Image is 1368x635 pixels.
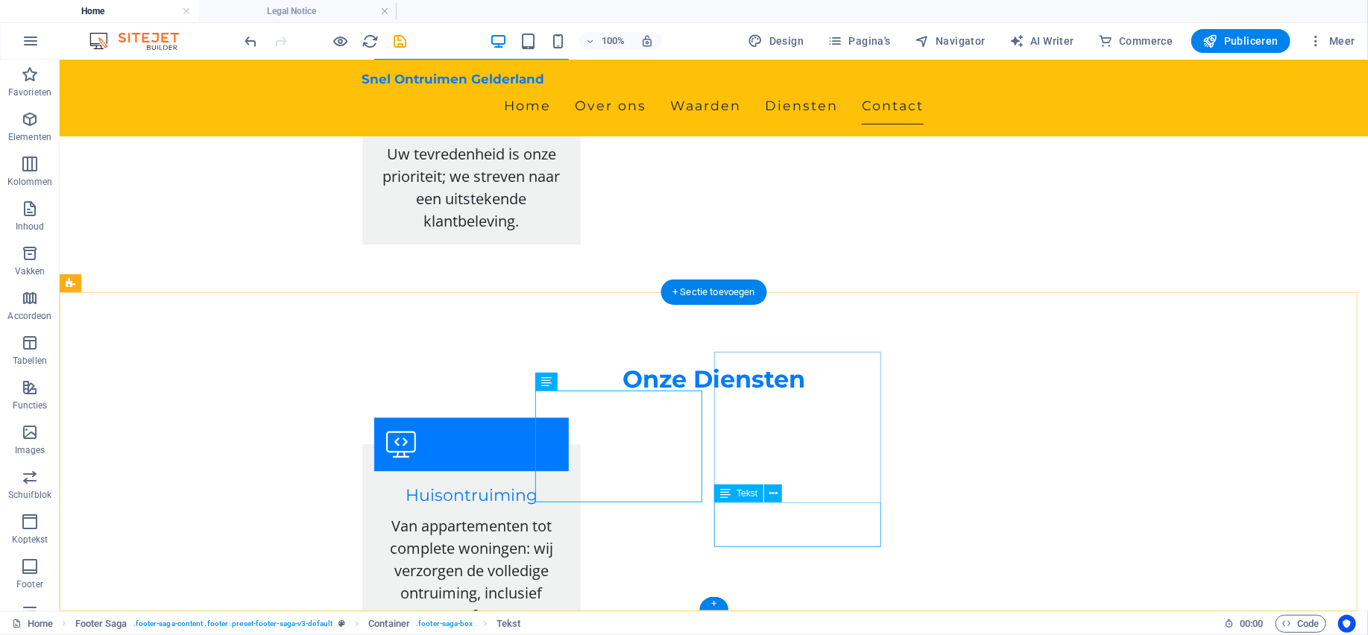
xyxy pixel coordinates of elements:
span: Design [748,34,804,48]
button: Meer [1302,29,1361,53]
button: reload [362,32,379,50]
p: Accordeon [7,310,51,322]
i: Stel bij het wijzigen van de grootte van de weergegeven website automatisch het juist zoomniveau ... [640,34,654,48]
p: Inhoud [16,221,45,233]
p: Koptekst [12,534,48,546]
div: + Sectie toevoegen [661,279,767,305]
p: Functies [13,399,48,411]
span: Pagina's [828,34,891,48]
p: Favorieten [8,86,51,98]
span: Klik om te selecteren, dubbelklik om te bewerken [497,615,520,633]
button: Klik hier om de voorbeeldmodus te verlaten en verder te gaan met bewerken [332,32,350,50]
i: Pagina opnieuw laden [362,33,379,50]
button: save [391,32,409,50]
div: + [699,597,728,610]
span: Publiceren [1203,34,1279,48]
div: Design (Ctrl+Alt+Y) [743,29,810,53]
button: Code [1276,615,1326,633]
span: Klik om te selecteren, dubbelklik om te bewerken [75,615,127,633]
span: : [1250,618,1252,629]
span: Tekst [737,489,757,498]
p: Schuifblok [8,489,51,501]
button: Usercentrics [1338,615,1356,633]
h6: Sessietijd [1224,615,1264,633]
p: Images [15,444,45,456]
span: Commerce [1098,34,1173,48]
nav: breadcrumb [75,615,521,633]
span: Navigator [915,34,986,48]
p: Elementen [8,131,51,143]
button: undo [242,32,260,50]
p: Tabellen [13,355,47,367]
h4: Legal Notice [198,3,397,19]
span: Meer [1308,34,1355,48]
img: Editor Logo [86,32,198,50]
p: Kolommen [7,176,53,188]
span: Klik om te selecteren, dubbelklik om te bewerken [368,615,410,633]
i: Opslaan (Ctrl+S) [392,33,409,50]
button: Pagina's [822,29,897,53]
span: . footer-saga-content .footer .preset-footer-saga-v3-default [133,615,332,633]
i: Ongedaan maken: Text wijzigen (Ctrl+Z) [243,33,260,50]
span: 00 00 [1240,615,1263,633]
i: Dit element is een aanpasbare voorinstelling [338,619,345,628]
p: Footer [16,578,43,590]
button: Navigator [909,29,992,53]
button: Publiceren [1191,29,1290,53]
button: Design [743,29,810,53]
h6: 100% [602,32,625,50]
button: Commerce [1092,29,1179,53]
button: AI Writer [1003,29,1080,53]
button: 100% [579,32,632,50]
span: . footer-saga-box [416,615,473,633]
a: Klik om selectie op te heffen, dubbelklik om Pagina's te open [12,615,53,633]
span: Code [1282,615,1320,633]
p: Vakken [15,265,45,277]
span: AI Writer [1009,34,1074,48]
